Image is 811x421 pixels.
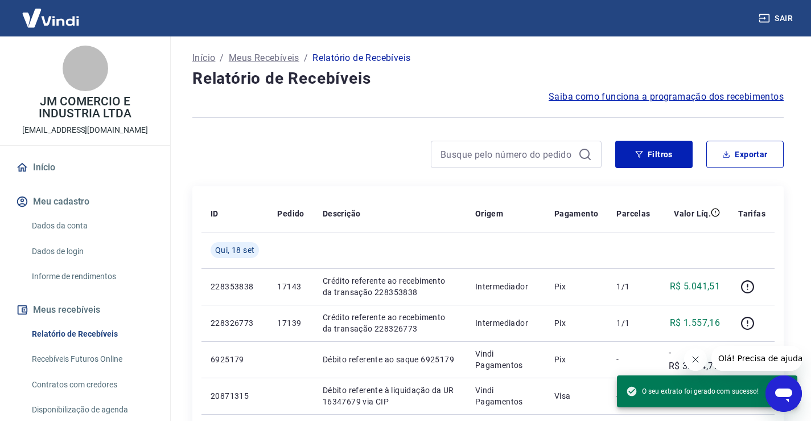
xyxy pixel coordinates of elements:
button: Sair [756,8,797,29]
p: / [220,51,224,65]
p: 20871315 [211,390,259,402]
button: Meu cadastro [14,189,157,214]
p: 6925179 [211,354,259,365]
p: Parcelas [616,208,650,219]
iframe: Fechar mensagem [684,348,707,371]
a: Início [192,51,215,65]
p: Pedido [277,208,304,219]
p: [EMAIL_ADDRESS][DOMAIN_NAME] [22,124,148,136]
p: Crédito referente ao recebimento da transação 228326773 [323,312,457,334]
p: Débito referente ao saque 6925179 [323,354,457,365]
p: Vindi Pagamentos [475,348,536,371]
p: Tarifas [738,208,765,219]
p: 228326773 [211,317,259,329]
p: Pix [554,317,599,329]
span: O seu extrato foi gerado com sucesso! [626,386,759,397]
p: -R$ 3.114,77 [669,346,721,373]
p: Intermediador [475,317,536,329]
p: 228353838 [211,281,259,292]
p: 1/1 [616,317,650,329]
p: / [304,51,308,65]
img: Vindi [14,1,88,35]
p: Pix [554,354,599,365]
p: Intermediador [475,281,536,292]
p: JM COMERCIO E INDUSTRIA LTDA [9,96,161,120]
button: Filtros [615,141,693,168]
p: 1/1 [616,281,650,292]
iframe: Botão para abrir a janela de mensagens [765,375,802,412]
p: Débito referente à liquidação da UR 16347679 via CIP [323,385,457,407]
a: Contratos com credores [27,373,157,397]
p: R$ 1.557,16 [670,316,720,330]
a: Início [14,155,157,180]
p: 17139 [277,317,304,329]
a: Recebíveis Futuros Online [27,348,157,371]
h4: Relatório de Recebíveis [192,67,784,90]
p: Pix [554,281,599,292]
p: - [616,354,650,365]
p: Crédito referente ao recebimento da transação 228353838 [323,275,457,298]
p: ID [211,208,219,219]
a: Meus Recebíveis [229,51,299,65]
p: - [616,390,650,402]
p: Visa [554,390,599,402]
p: Vindi Pagamentos [475,385,536,407]
button: Exportar [706,141,784,168]
p: R$ 5.041,51 [670,280,720,293]
p: Origem [475,208,503,219]
a: Saiba como funciona a programação dos recebimentos [549,90,784,104]
span: Olá! Precisa de ajuda? [7,8,96,17]
iframe: Mensagem da empresa [711,346,802,371]
span: Qui, 18 set [215,244,254,256]
p: Pagamento [554,208,599,219]
a: Dados da conta [27,214,157,238]
button: Meus recebíveis [14,297,157,322]
a: Informe de rendimentos [27,265,157,288]
p: Valor Líq. [674,208,711,219]
p: Relatório de Recebíveis [312,51,410,65]
a: Relatório de Recebíveis [27,322,157,346]
input: Busque pelo número do pedido [441,146,574,163]
p: Descrição [323,208,361,219]
p: 17143 [277,281,304,292]
a: Dados de login [27,240,157,263]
